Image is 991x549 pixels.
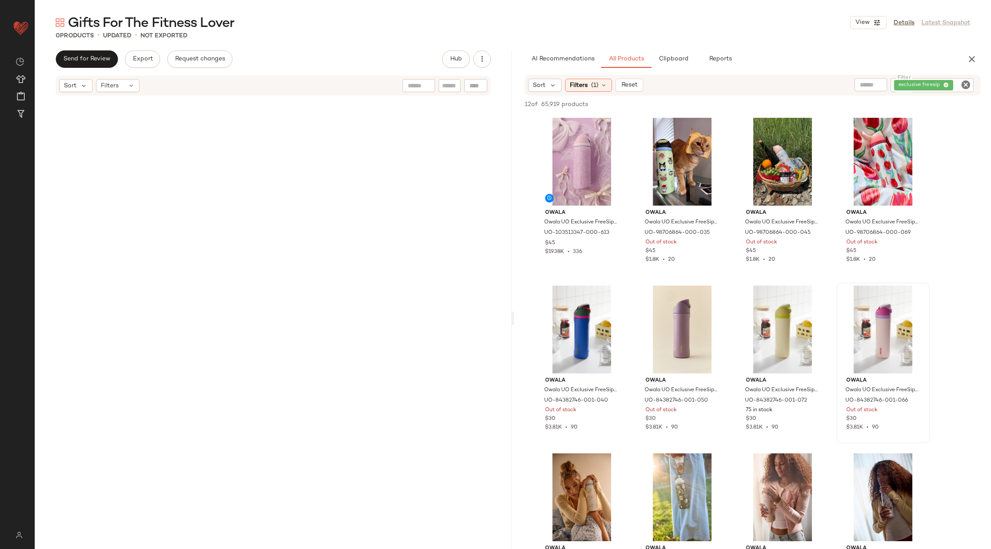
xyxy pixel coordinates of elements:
span: Owala [746,377,819,385]
span: Owala UO Exclusive FreeSip 32 oz Water Bottle in Picnic Prep at Urban Outfitters [745,219,818,226]
span: AI Recommendations [531,56,595,63]
span: • [659,257,668,263]
span: UO-84382746-001-066 [845,397,908,405]
span: • [97,30,100,41]
span: Filters [101,81,119,90]
span: Owala UO Exclusive FreeSip 24 oz Water Bottle in Electric Violet at Urban Outfitters [645,386,718,394]
div: Products [56,31,94,40]
span: Gifts For The Fitness Lover [68,15,234,32]
span: • [760,257,768,263]
span: Filters [570,81,588,90]
span: 12 of [525,100,538,109]
span: Out of stock [645,406,677,414]
span: $30 [645,415,656,423]
img: 84382746_050_b [638,286,726,373]
span: • [564,249,573,255]
img: svg%3e [16,57,24,66]
span: $30 [545,415,555,423]
span: 65,919 products [541,100,588,109]
span: 90 [772,425,778,430]
span: Export [132,56,153,63]
img: 98706864_069_b [839,118,927,206]
span: Owala [645,377,719,385]
span: Out of stock [846,239,878,246]
span: • [662,425,671,430]
span: 0 [56,33,60,39]
span: $30 [746,415,756,423]
span: 20 [668,257,675,263]
span: Out of stock [746,239,777,246]
span: Sort [64,81,76,90]
span: Send for Review [63,56,110,63]
span: Request changes [175,56,225,63]
img: heart_red.DM2ytmEG.svg [12,19,30,37]
span: (1) [591,81,599,90]
img: svg%3e [56,18,64,27]
span: $3.81K [746,425,763,430]
span: • [860,257,869,263]
span: • [135,30,137,41]
span: $1.8K [746,257,760,263]
span: $45 [545,240,555,247]
a: Details [894,18,915,27]
button: Send for Review [56,50,118,68]
span: 20 [869,257,876,263]
i: Clear Filter [961,80,971,90]
img: 95794913_014_b [638,453,726,541]
span: Owala [846,209,920,217]
span: 90 [571,425,578,430]
span: Owala UO Exclusive FreeSip 24 oz Water Bottle in Strawberry Milk at Urban Outfitters [845,386,919,394]
span: UO-84382746-001-072 [745,397,807,405]
span: Owala [645,209,719,217]
span: 75 in stock [746,406,772,414]
span: Owala [746,209,819,217]
span: exclusive freesip [898,81,943,89]
span: Owala UO Exclusive FreeSip 24 oz Water Bottle in Limoncello at Urban Outfitters [745,386,818,394]
span: $3.81K [545,425,562,430]
span: Reset [621,82,637,89]
img: 96243936_040_b [538,453,625,541]
span: $45 [746,247,756,255]
span: UO-84382746-001-040 [544,397,608,405]
span: Out of stock [846,406,878,414]
span: Out of stock [545,406,576,414]
img: 84382746_072_b [739,286,826,373]
span: 90 [872,425,879,430]
button: Request changes [167,50,233,68]
span: • [863,425,872,430]
span: Sort [533,81,545,90]
span: Owala UO Exclusive FreeSip 32 oz Water Bottle in Cat Collage at Urban Outfitters [645,219,718,226]
span: • [763,425,772,430]
span: Reports [708,56,732,63]
span: 20 [768,257,775,263]
span: Owala [846,377,920,385]
span: UO-98706864-000-069 [845,229,911,237]
img: 95794913_095_b [839,453,927,541]
span: Owala UO Exclusive FreeSip 32 oz Water Bottle in Tulip Bouquet at Urban Outfitters [845,219,919,226]
p: Not Exported [140,31,187,40]
span: All Products [609,56,644,63]
span: $1.8K [846,257,860,263]
span: Hub [450,56,462,63]
span: UO-98706864-000-035 [645,229,710,237]
img: svg%3e [10,532,27,539]
span: UO-103513347-000-613 [544,229,609,237]
span: UO-98706864-000-045 [745,229,811,237]
span: 336 [573,249,582,255]
span: $45 [846,247,856,255]
img: 84382746_066_b [839,286,927,373]
span: $30 [846,415,857,423]
span: 90 [671,425,678,430]
p: updated [103,31,131,40]
img: 95794913_066_b [739,453,826,541]
img: 98706864_035_b [638,118,726,206]
span: Owala [545,209,619,217]
span: $1.8K [645,257,659,263]
span: $3.81K [846,425,863,430]
span: • [562,425,571,430]
span: UO-84382746-001-050 [645,397,708,405]
span: Owala [545,377,619,385]
span: View [855,19,870,26]
span: Clipboard [658,56,688,63]
img: 84382746_040_b [538,286,625,373]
